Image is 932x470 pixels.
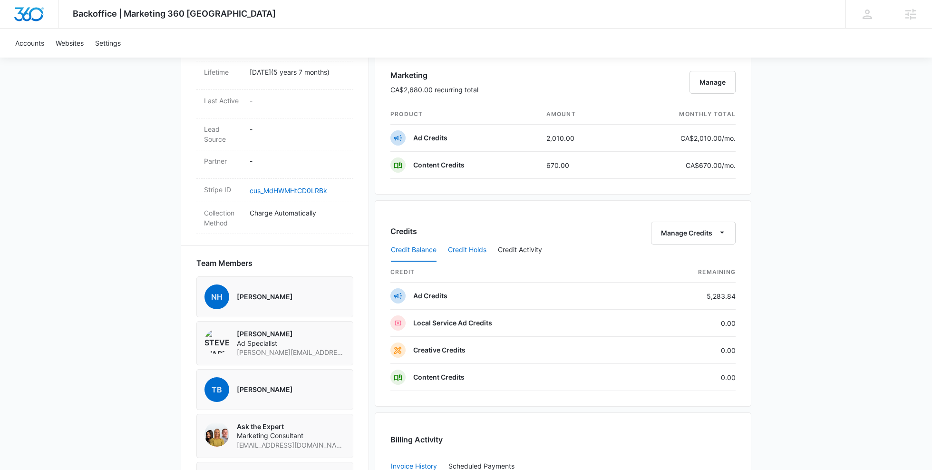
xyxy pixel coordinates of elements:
span: NH [204,284,229,309]
dt: Collection Method [204,208,242,228]
a: cus_MdHWMHtCD0LRBk [250,186,327,195]
th: Remaining [635,262,736,283]
img: Steven Warren [204,329,229,354]
div: Scheduled Payments [448,463,518,470]
div: Lifetime[DATE](5 years 7 months) [196,61,353,90]
div: Last Active- [196,90,353,118]
p: CA$670.00 [686,160,736,170]
td: 670.00 [539,152,620,179]
button: Manage Credits [651,222,736,245]
h3: Marketing [390,69,478,81]
span: /mo. [722,134,736,142]
td: 0.00 [635,310,736,337]
p: CA$2,680.00 recurring total [390,85,478,95]
dt: Last Active [204,96,242,106]
p: CA$2,010.00 [680,133,736,143]
a: Websites [50,29,89,58]
span: Team Members [196,257,252,269]
p: [PERSON_NAME] [237,385,293,394]
p: Creative Credits [413,345,466,355]
span: [PERSON_NAME][EMAIL_ADDRESS][PERSON_NAME][DOMAIN_NAME] [237,348,345,357]
p: - [250,124,346,134]
dt: Stripe ID [204,185,242,195]
span: TB [204,377,229,402]
td: 2,010.00 [539,125,620,152]
p: Ad Credits [413,133,447,143]
th: credit [390,262,635,283]
p: Local Service Ad Credits [413,318,492,328]
p: Ask the Expert [237,422,345,431]
dt: Lifetime [204,67,242,77]
p: [PERSON_NAME] [237,292,293,302]
th: amount [539,104,620,125]
td: 5,283.84 [635,283,736,310]
a: Accounts [10,29,50,58]
button: Manage [689,71,736,94]
span: Marketing Consultant [237,431,345,441]
p: Content Credits [413,160,465,170]
button: Credit Holds [448,239,486,262]
p: [DATE] ( 5 years 7 months ) [250,67,346,77]
span: /mo. [722,161,736,169]
p: - [250,96,346,106]
div: Stripe IDcus_MdHWMHtCD0LRBk [196,179,353,202]
span: Ad Specialist [237,339,345,348]
td: 0.00 [635,364,736,391]
div: Collection MethodCharge Automatically [196,202,353,234]
p: - [250,156,346,166]
a: Settings [89,29,126,58]
div: Lead Source- [196,118,353,150]
th: monthly total [620,104,736,125]
th: product [390,104,539,125]
dt: Lead Source [204,124,242,144]
dt: Partner [204,156,242,166]
p: [PERSON_NAME] [237,329,345,339]
h3: Billing Activity [390,434,736,445]
button: Credit Balance [391,239,437,262]
span: Backoffice | Marketing 360 [GEOGRAPHIC_DATA] [73,9,276,19]
p: Ad Credits [413,291,447,301]
button: Credit Activity [498,239,542,262]
p: Content Credits [413,372,465,382]
span: [EMAIL_ADDRESS][DOMAIN_NAME] [237,441,345,450]
div: Partner- [196,150,353,179]
td: 0.00 [635,337,736,364]
p: Charge Automatically [250,208,346,218]
img: Ask the Expert [204,422,229,447]
h3: Credits [390,225,417,237]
